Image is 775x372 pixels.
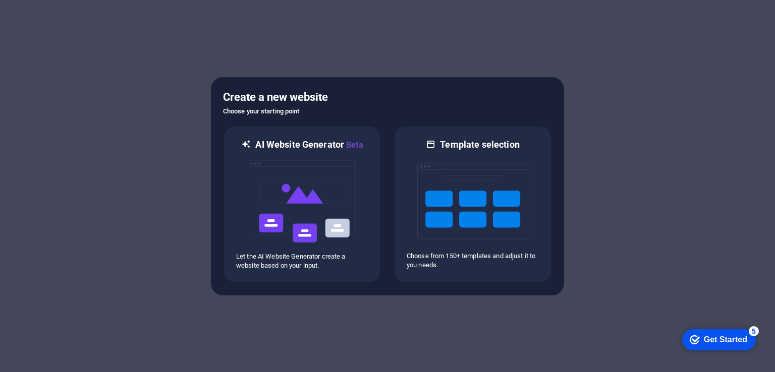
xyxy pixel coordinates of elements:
[394,126,552,283] div: Template selectionChoose from 150+ templates and adjust it to you needs.
[223,89,552,105] h5: Create a new website
[8,5,82,26] div: Get Started 5 items remaining, 0% complete
[30,11,73,20] div: Get Started
[247,151,358,252] img: ai
[223,105,552,117] h6: Choose your starting point
[236,252,368,270] p: Let the AI Website Generator create a website based on your input.
[75,2,85,12] div: 5
[223,126,381,283] div: AI Website GeneratorBetaaiLet the AI Website Generator create a website based on your input.
[344,140,363,150] span: Beta
[407,252,539,270] p: Choose from 150+ templates and adjust it to you needs.
[255,139,363,151] h6: AI Website Generator
[440,139,519,151] h6: Template selection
